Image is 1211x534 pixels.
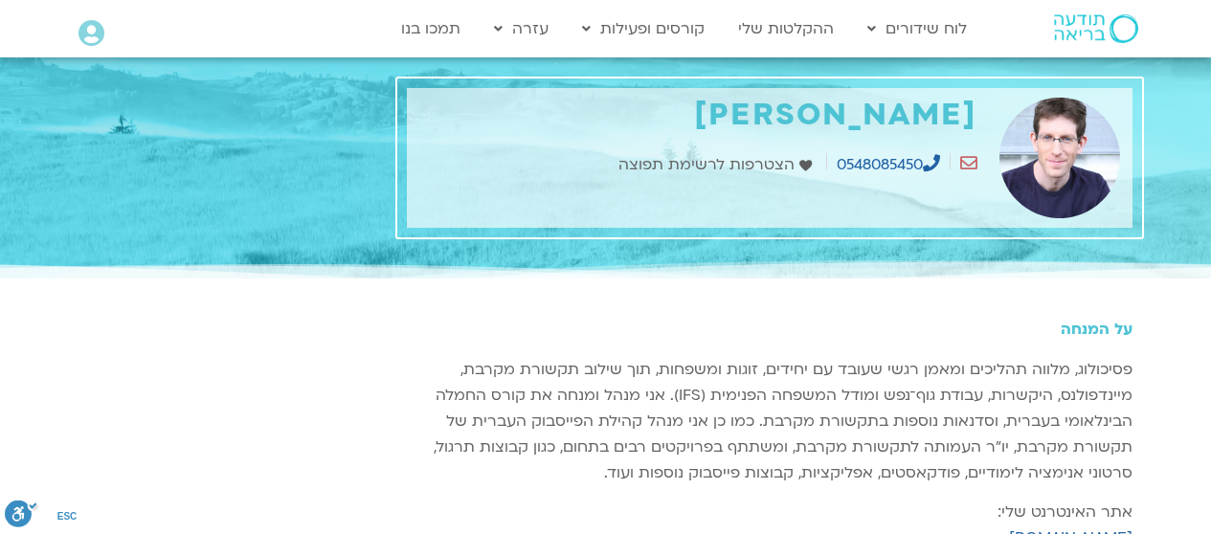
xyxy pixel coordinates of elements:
a: לוח שידורים [858,11,976,47]
h5: על המנחה [407,321,1133,338]
a: תמכו בנו [392,11,470,47]
a: קורסים ופעילות [572,11,714,47]
span: הצטרפות לרשימת תפוצה [618,152,799,178]
img: תודעה בריאה [1054,14,1138,43]
h1: [PERSON_NAME] [416,98,977,133]
a: ההקלטות שלי [729,11,843,47]
a: עזרה [484,11,558,47]
a: 0548085450 [837,154,940,175]
a: הצטרפות לרשימת תפוצה [618,152,817,178]
p: פסיכולוג, מלווה תהליכים ומאמן רגשי שעובד עם יחידים, זוגות ומשפחות, תוך שילוב תקשורת מקרבת, מיינדפ... [407,357,1133,486]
